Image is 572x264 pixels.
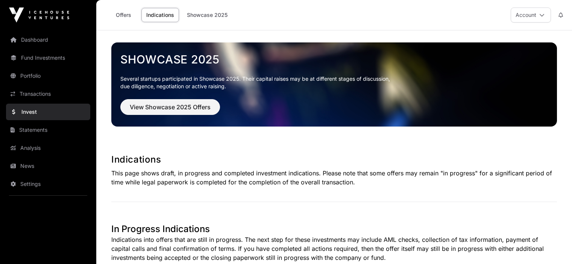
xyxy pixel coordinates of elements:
a: Portfolio [6,68,90,84]
a: Dashboard [6,32,90,48]
img: Icehouse Ventures Logo [9,8,69,23]
button: View Showcase 2025 Offers [120,99,220,115]
p: Several startups participated in Showcase 2025. Their capital raises may be at different stages o... [120,75,548,90]
a: Invest [6,104,90,120]
a: Offers [108,8,138,22]
a: Fund Investments [6,50,90,66]
p: Indications into offers that are still in progress. The next step for these investments may inclu... [111,235,557,262]
p: This page shows draft, in progress and completed investment indications. Please note that some of... [111,169,557,187]
a: Showcase 2025 [120,53,548,66]
a: View Showcase 2025 Offers [120,107,220,114]
span: View Showcase 2025 Offers [130,103,211,112]
h1: Indications [111,154,557,166]
iframe: Chat Widget [534,228,572,264]
button: Account [511,8,551,23]
a: Indications [141,8,179,22]
h1: In Progress Indications [111,223,557,235]
img: Showcase 2025 [111,42,557,127]
a: News [6,158,90,174]
a: Settings [6,176,90,192]
a: Analysis [6,140,90,156]
a: Statements [6,122,90,138]
a: Showcase 2025 [182,8,232,22]
a: Transactions [6,86,90,102]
